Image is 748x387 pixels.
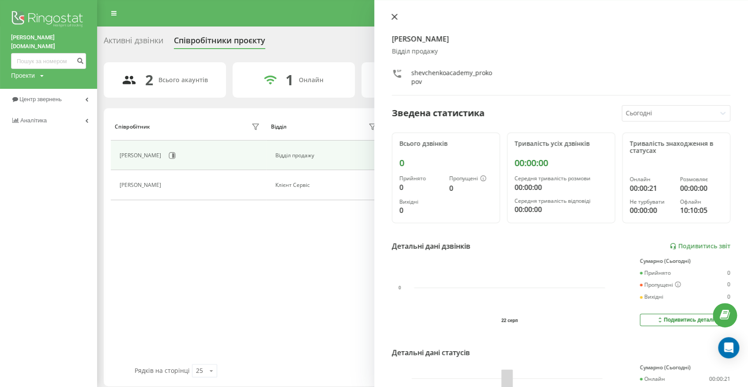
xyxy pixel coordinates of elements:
[286,72,293,88] div: 1
[515,175,608,182] div: Середня тривалість розмови
[299,76,323,84] div: Онлайн
[515,158,608,168] div: 00:00:00
[398,285,401,290] text: 0
[709,376,730,382] div: 00:00:21
[392,106,485,120] div: Зведена статистика
[501,318,518,323] text: 22 серп
[630,199,673,205] div: Не турбувати
[392,48,731,55] div: Відділ продажу
[680,183,723,193] div: 00:00:00
[630,176,673,182] div: Онлайн
[640,314,730,326] button: Подивитись деталі
[275,152,379,159] div: Відділ продажу
[680,205,723,216] div: 10:10:05
[515,204,608,215] div: 00:00:00
[399,182,443,193] div: 0
[669,243,730,250] a: Подивитись звіт
[135,366,190,375] span: Рядків на сторінці
[11,71,35,80] div: Проекти
[640,376,665,382] div: Онлайн
[104,36,163,49] div: Активні дзвінки
[640,270,671,276] div: Прийнято
[630,205,673,216] div: 00:00:00
[392,347,470,358] div: Детальні дані статусів
[120,182,163,188] div: [PERSON_NAME]
[411,68,493,86] div: shevchenkoacademy_prokopov
[275,182,379,188] div: Клієнт Сервіс
[640,281,681,288] div: Пропущені
[515,198,608,204] div: Середня тривалість відповіді
[656,316,714,323] div: Подивитись деталі
[449,175,492,182] div: Пропущені
[640,364,730,371] div: Сумарно (Сьогодні)
[680,176,723,182] div: Розмовляє
[640,258,730,264] div: Сумарно (Сьогодні)
[20,117,47,124] span: Аналiтика
[399,140,492,148] div: Всього дзвінків
[11,53,86,69] input: Пошук за номером
[11,9,86,31] img: Ringostat logo
[680,199,723,205] div: Офлайн
[399,205,443,216] div: 0
[630,183,673,193] div: 00:00:21
[120,152,163,159] div: [PERSON_NAME]
[515,182,608,193] div: 00:00:00
[19,96,62,102] span: Центр звернень
[630,140,723,155] div: Тривалість знаходження в статусах
[727,270,730,276] div: 0
[196,366,203,375] div: 25
[449,183,492,193] div: 0
[727,281,730,288] div: 0
[727,294,730,300] div: 0
[399,199,443,205] div: Вихідні
[11,33,86,51] a: [PERSON_NAME][DOMAIN_NAME]
[392,241,470,251] div: Детальні дані дзвінків
[640,294,663,300] div: Вихідні
[399,158,492,168] div: 0
[115,124,150,130] div: Співробітник
[158,76,208,84] div: Всього акаунтів
[392,34,731,44] h4: [PERSON_NAME]
[515,140,608,148] div: Тривалість усіх дзвінків
[174,36,265,49] div: Співробітники проєкту
[271,124,286,130] div: Відділ
[718,337,739,358] div: Open Intercom Messenger
[145,72,153,88] div: 2
[399,175,443,182] div: Прийнято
